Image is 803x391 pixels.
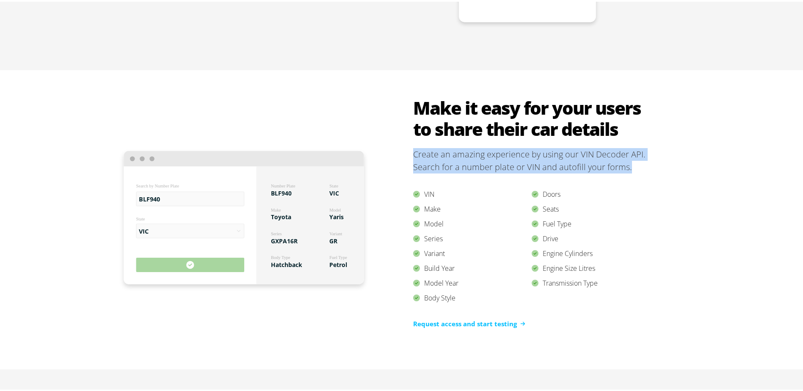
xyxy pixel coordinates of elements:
div: Model [413,215,532,230]
tspan: BLF940 [271,187,292,195]
tspan: Toyota [271,211,291,219]
div: Model Year [413,274,532,289]
div: Transmission Type [532,274,650,289]
tspan: VIC [329,187,339,195]
tspan: Body Type [271,253,290,258]
div: Build Year [413,259,532,274]
tspan: Model [329,206,341,210]
div: Engine Size Litres [532,259,650,274]
div: Engine Cylinders [532,245,650,259]
tspan: Make [271,206,281,210]
div: Make [413,200,532,215]
tspan: BLF940 [139,193,160,201]
div: VIN [413,185,532,200]
tspan: VIC [139,225,149,233]
a: Request access and start testing [413,317,525,327]
tspan: Variant [329,230,342,234]
div: Fuel Type [532,215,650,230]
div: Body Style [413,289,532,304]
tspan: Search by Number Plate [136,182,179,187]
div: Drive [532,230,650,245]
tspan: Petrol [329,259,347,267]
tspan: Fuel Type [329,253,347,258]
div: Series [413,230,532,245]
p: Create an amazing experience by using our VIN Decoder API. Search for a number plate or VIN and a... [413,146,650,172]
tspan: Hatchback [271,259,302,267]
div: Variant [413,245,532,259]
tspan: State [136,215,145,220]
div: Seats [532,200,650,215]
tspan: GXPA16R [271,235,298,243]
tspan: Yaris [329,211,344,219]
tspan: GR [329,235,338,243]
tspan: Number Plate [271,182,295,187]
tspan: State [329,182,338,187]
div: Doors [532,185,650,200]
tspan: Series [271,230,281,234]
h2: Make it easy for your users to share their car details [413,96,650,138]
